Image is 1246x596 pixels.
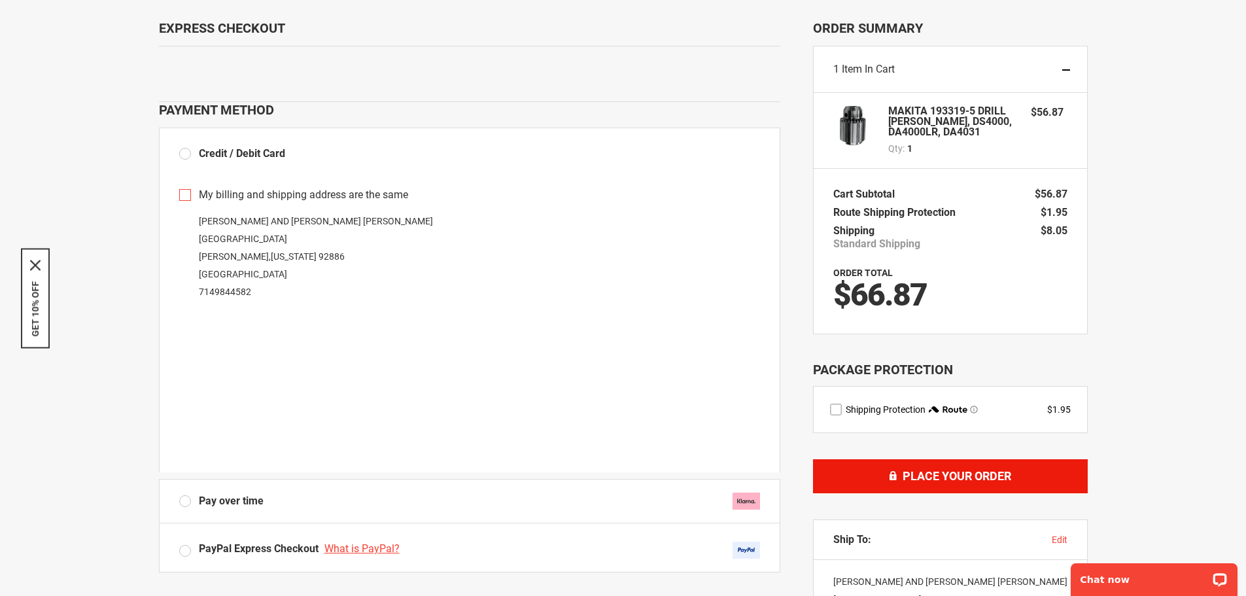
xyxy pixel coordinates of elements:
span: Shipping [833,224,874,237]
span: Pay over time [199,494,264,509]
svg: close icon [30,260,41,270]
a: What is PayPal? [324,542,403,555]
div: [PERSON_NAME] AND [PERSON_NAME] [PERSON_NAME] [GEOGRAPHIC_DATA] [PERSON_NAME] , 92886 [GEOGRAPHIC... [179,213,760,301]
span: $1.95 [1041,206,1067,219]
span: Place Your Order [903,469,1011,483]
span: Express Checkout [159,20,285,36]
div: $1.95 [1047,403,1071,416]
span: 1 [907,142,912,155]
th: Cart Subtotal [833,185,901,203]
div: route shipping protection selector element [830,403,1071,416]
img: klarna.svg [733,493,760,510]
span: What is PayPal? [324,542,400,555]
span: Ship To: [833,533,871,546]
span: Item in Cart [842,63,895,75]
button: GET 10% OFF [30,281,41,336]
iframe: Secure payment input frame [177,305,763,472]
span: Order Summary [813,20,1088,36]
span: [US_STATE] [271,251,317,262]
button: Place Your Order [813,459,1088,493]
span: My billing and shipping address are the same [199,188,408,203]
iframe: LiveChat chat widget [1062,555,1246,596]
span: Learn more [970,406,978,413]
span: Shipping Protection [846,404,926,415]
span: $56.87 [1031,106,1064,118]
strong: Order Total [833,268,893,278]
th: Route Shipping Protection [833,203,962,222]
span: edit [1052,535,1067,545]
span: $8.05 [1041,224,1067,237]
a: 7149844582 [199,287,251,297]
span: 1 [833,63,839,75]
div: Package Protection [813,360,1088,379]
iframe: Secure express checkout frame [156,50,783,88]
span: Credit / Debit Card [199,147,285,160]
span: $56.87 [1035,188,1067,200]
div: Payment Method [159,102,780,118]
button: Close [30,260,41,270]
span: PayPal Express Checkout [199,542,319,555]
img: Acceptance Mark [733,542,760,559]
strong: MAKITA 193319-5 DRILL [PERSON_NAME], DS4000, DA4000LR, DA4031 [888,106,1018,137]
button: edit [1052,533,1067,546]
span: Qty [888,143,903,154]
span: Standard Shipping [833,237,920,251]
span: $66.87 [833,276,927,313]
img: MAKITA 193319-5 DRILL CHUCK, DS4000, DA4000LR, DA4031 [833,106,873,145]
